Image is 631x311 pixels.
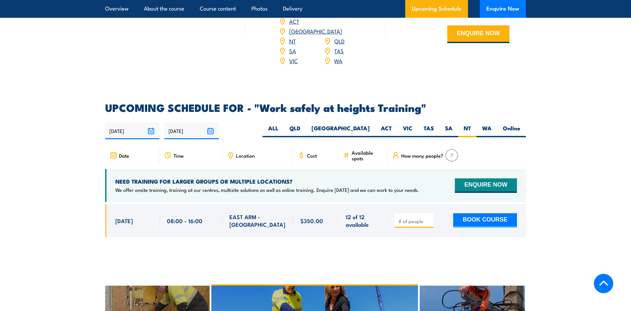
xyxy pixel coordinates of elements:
h2: UPCOMING SCHEDULE FOR - "Work safely at heights Training" [105,103,526,112]
span: Cost [307,153,317,158]
a: NT [289,37,296,45]
span: Location [236,153,255,158]
span: How many people? [401,153,443,158]
input: # of people [398,218,431,224]
label: Online [497,124,526,137]
label: VIC [397,124,418,137]
label: NT [458,124,477,137]
label: [GEOGRAPHIC_DATA] [306,124,375,137]
span: Date [119,153,129,158]
span: Available spots [352,150,383,161]
a: QLD [334,37,344,45]
label: WA [477,124,497,137]
label: ACT [375,124,397,137]
a: SA [289,47,296,55]
a: [GEOGRAPHIC_DATA] [289,27,342,35]
button: ENQUIRE NOW [455,178,517,193]
span: 08:00 - 16:00 [167,217,202,224]
a: TAS [334,47,344,55]
span: $350.00 [300,217,323,224]
h4: NEED TRAINING FOR LARGER GROUPS OR MULTIPLE LOCATIONS? [115,178,419,185]
label: SA [439,124,458,137]
span: Time [174,153,184,158]
button: ENQUIRE NOW [447,25,509,43]
label: TAS [418,124,439,137]
span: 12 of 12 available [346,213,380,228]
span: EAST ARM - [GEOGRAPHIC_DATA] [229,213,286,228]
p: We offer onsite training, training at our centres, multisite solutions as well as online training... [115,187,419,193]
a: VIC [289,57,298,65]
label: ALL [263,124,284,137]
button: BOOK COURSE [453,213,517,228]
a: WA [334,57,342,65]
input: From date [105,122,159,139]
label: QLD [284,124,306,137]
a: ACT [289,17,299,25]
span: [DATE] [115,217,133,224]
input: To date [164,122,219,139]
